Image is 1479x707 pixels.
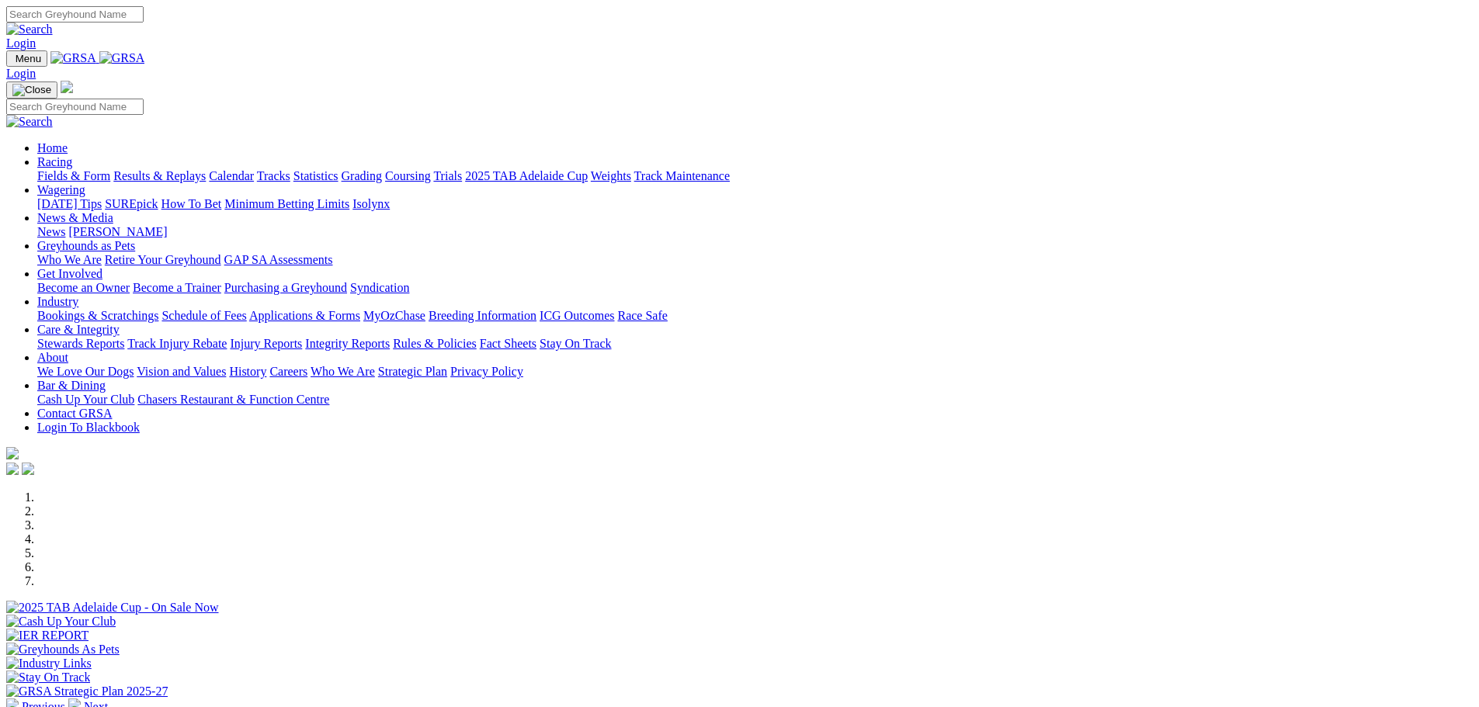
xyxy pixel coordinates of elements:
a: News & Media [37,211,113,224]
a: Contact GRSA [37,407,112,420]
button: Toggle navigation [6,81,57,99]
a: Breeding Information [429,309,536,322]
a: Grading [342,169,382,182]
a: History [229,365,266,378]
a: Minimum Betting Limits [224,197,349,210]
a: News [37,225,65,238]
a: Schedule of Fees [161,309,246,322]
a: Login [6,67,36,80]
div: Bar & Dining [37,393,1473,407]
div: Get Involved [37,281,1473,295]
a: How To Bet [161,197,222,210]
img: IER REPORT [6,629,89,643]
a: Stewards Reports [37,337,124,350]
a: Trials [433,169,462,182]
a: Tracks [257,169,290,182]
a: Greyhounds as Pets [37,239,135,252]
a: ICG Outcomes [540,309,614,322]
a: Home [37,141,68,154]
div: Industry [37,309,1473,323]
a: GAP SA Assessments [224,253,333,266]
span: Menu [16,53,41,64]
input: Search [6,6,144,23]
a: Become an Owner [37,281,130,294]
img: Search [6,23,53,36]
a: Strategic Plan [378,365,447,378]
a: Statistics [293,169,339,182]
a: Applications & Forms [249,309,360,322]
div: Care & Integrity [37,337,1473,351]
a: We Love Our Dogs [37,365,134,378]
a: Bar & Dining [37,379,106,392]
a: Login To Blackbook [37,421,140,434]
div: News & Media [37,225,1473,239]
a: Who We Are [37,253,102,266]
a: Results & Replays [113,169,206,182]
img: logo-grsa-white.png [61,81,73,93]
a: 2025 TAB Adelaide Cup [465,169,588,182]
a: Login [6,36,36,50]
img: Stay On Track [6,671,90,684]
img: GRSA Strategic Plan 2025-27 [6,684,168,698]
a: [DATE] Tips [37,197,102,210]
a: Weights [591,169,631,182]
a: Chasers Restaurant & Function Centre [137,393,329,406]
img: GRSA [99,51,145,65]
img: twitter.svg [22,463,34,475]
img: Industry Links [6,657,92,671]
a: Who We Are [311,365,375,378]
a: Care & Integrity [37,323,120,336]
div: Racing [37,169,1473,183]
a: Become a Trainer [133,281,221,294]
a: Calendar [209,169,254,182]
input: Search [6,99,144,115]
a: Cash Up Your Club [37,393,134,406]
a: Racing [37,155,72,168]
img: Search [6,115,53,129]
button: Toggle navigation [6,50,47,67]
a: [PERSON_NAME] [68,225,167,238]
img: GRSA [50,51,96,65]
div: Wagering [37,197,1473,211]
a: Purchasing a Greyhound [224,281,347,294]
img: Close [12,84,51,96]
img: Greyhounds As Pets [6,643,120,657]
a: Privacy Policy [450,365,523,378]
a: Careers [269,365,307,378]
a: Isolynx [352,197,390,210]
a: Race Safe [617,309,667,322]
a: Bookings & Scratchings [37,309,158,322]
a: Vision and Values [137,365,226,378]
div: About [37,365,1473,379]
a: Wagering [37,183,85,196]
a: Coursing [385,169,431,182]
a: Stay On Track [540,337,611,350]
img: Cash Up Your Club [6,615,116,629]
a: About [37,351,68,364]
a: Track Injury Rebate [127,337,227,350]
a: Syndication [350,281,409,294]
a: Retire Your Greyhound [105,253,221,266]
a: Injury Reports [230,337,302,350]
a: Integrity Reports [305,337,390,350]
img: facebook.svg [6,463,19,475]
a: Fields & Form [37,169,110,182]
a: MyOzChase [363,309,425,322]
div: Greyhounds as Pets [37,253,1473,267]
a: Get Involved [37,267,102,280]
img: logo-grsa-white.png [6,447,19,459]
img: 2025 TAB Adelaide Cup - On Sale Now [6,601,219,615]
a: Industry [37,295,78,308]
a: Track Maintenance [634,169,730,182]
a: Rules & Policies [393,337,477,350]
a: Fact Sheets [480,337,536,350]
a: SUREpick [105,197,158,210]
